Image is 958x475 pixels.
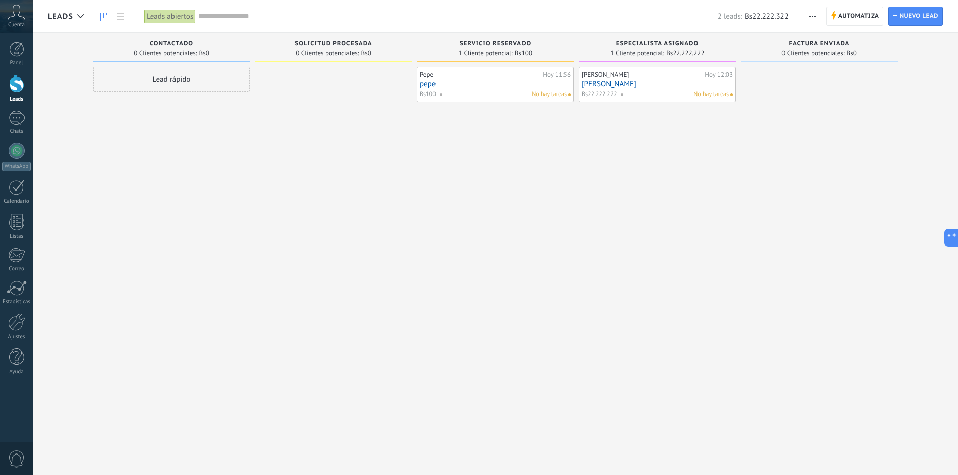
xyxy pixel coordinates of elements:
[616,40,699,47] span: Especialista asignado
[112,7,129,26] a: Lista
[460,40,532,47] span: Servicio reservado
[199,50,209,56] span: Bs0
[2,233,31,240] div: Listas
[582,90,617,99] span: Bs22.222.222
[568,93,571,96] span: No hay nada asignado
[422,40,569,49] div: Servicio reservado
[8,22,25,28] span: Cuenta
[2,198,31,205] div: Calendario
[705,71,733,79] div: Hoy 12:03
[2,266,31,272] div: Correo
[2,369,31,375] div: Ayuda
[2,60,31,66] div: Panel
[789,40,850,47] span: Factura enviada
[2,162,31,171] div: WhatsApp
[420,90,436,99] span: Bs100
[2,299,31,305] div: Estadísticas
[584,40,731,49] div: Especialista asignado
[693,90,729,99] span: No hay tareas
[730,93,733,96] span: No hay nada asignado
[134,50,197,56] span: 0 Clientes potenciales:
[543,71,571,79] div: Hoy 11:56
[746,40,893,49] div: Factura enviada
[532,90,567,99] span: No hay tareas
[515,50,532,56] span: Bs100
[610,50,664,56] span: 1 Cliente potencial:
[745,12,789,21] span: Bs22.222.322
[805,7,820,26] button: Más
[2,96,31,103] div: Leads
[2,334,31,340] div: Ajustes
[847,50,857,56] span: Bs0
[2,128,31,135] div: Chats
[260,40,407,49] div: Solicitud procesada
[420,80,571,88] a: pepe
[826,7,884,26] a: Automatiza
[838,7,879,25] span: Automatiza
[144,9,196,24] div: Leads abiertos
[666,50,704,56] span: Bs22.222.222
[98,40,245,49] div: Contactado
[582,80,733,88] a: [PERSON_NAME]
[420,71,540,79] div: Pepe
[95,7,112,26] a: Leads
[781,50,844,56] span: 0 Clientes potenciales:
[296,50,359,56] span: 0 Clientes potenciales:
[899,7,938,25] span: Nuevo lead
[93,67,250,92] div: Lead rápido
[459,50,513,56] span: 1 Cliente potencial:
[582,71,702,79] div: [PERSON_NAME]
[48,12,73,21] span: Leads
[150,40,193,47] span: Contactado
[888,7,943,26] a: Nuevo lead
[361,50,371,56] span: Bs0
[295,40,372,47] span: Solicitud procesada
[718,12,742,21] span: 2 leads:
